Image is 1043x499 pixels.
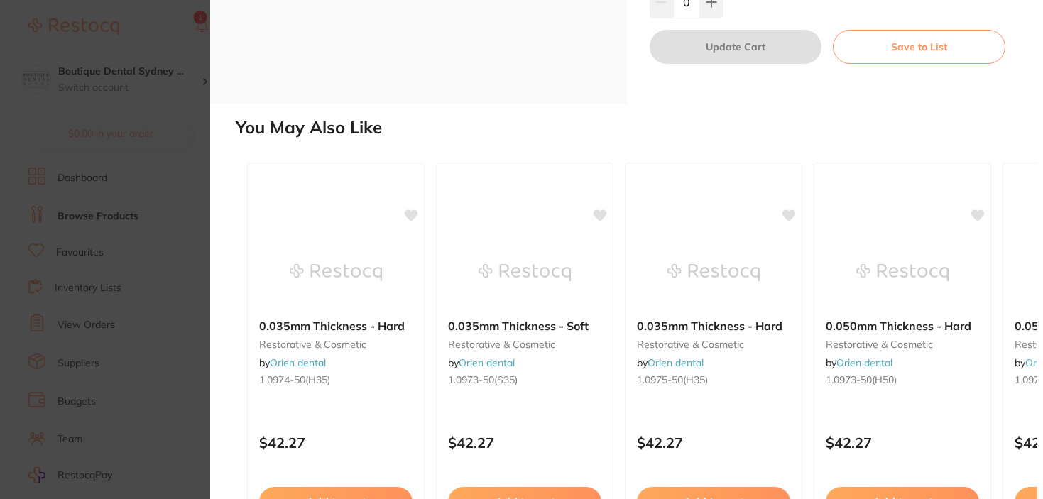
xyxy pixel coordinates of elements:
h2: You May Also Like [236,118,1037,138]
span: by [259,356,326,369]
a: Orien dental [459,356,515,369]
img: 0.035mm Thickness - Soft [479,237,571,308]
b: 0.035mm Thickness - Hard [259,319,413,332]
a: Orien dental [648,356,704,369]
small: 1.0975-50(h35) [637,374,790,385]
button: Save to List [833,30,1005,64]
a: Orien dental [270,356,326,369]
b: 0.035mm Thickness - Hard [637,319,790,332]
p: $42.27 [259,434,413,451]
span: by [637,356,704,369]
p: $42.27 [826,434,979,451]
small: restorative & cosmetic [637,339,790,350]
small: 1.0974-50(h35) [259,374,413,385]
span: by [448,356,515,369]
small: restorative & cosmetic [259,339,413,350]
button: Update Cart [650,30,822,64]
p: $42.27 [448,434,601,451]
span: by [826,356,892,369]
a: Orien dental [836,356,892,369]
img: 0.035mm Thickness - Hard [290,237,382,308]
small: restorative & cosmetic [826,339,979,350]
p: $42.27 [637,434,790,451]
small: 1.0973-50(s35) [448,374,601,385]
b: 0.050mm Thickness - Hard [826,319,979,332]
img: 0.050mm Thickness - Hard [856,237,949,308]
b: 0.035mm Thickness - Soft [448,319,601,332]
small: 1.0973-50(h50) [826,374,979,385]
small: restorative & cosmetic [448,339,601,350]
img: 0.035mm Thickness - Hard [667,237,760,308]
